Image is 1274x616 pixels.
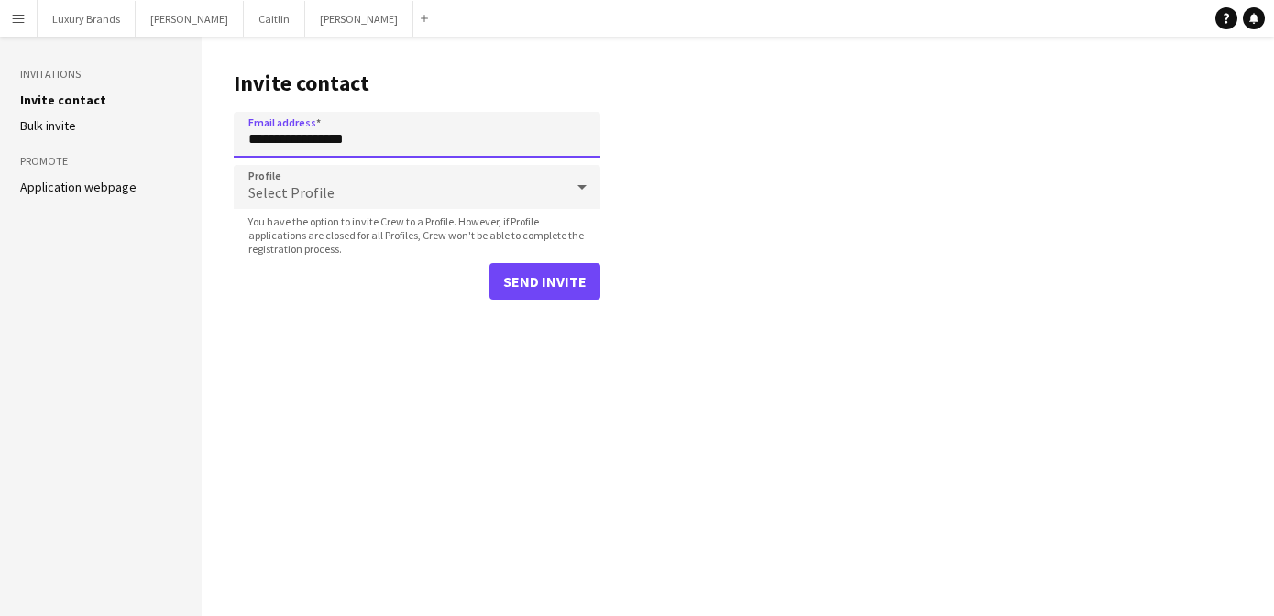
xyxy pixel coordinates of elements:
a: Bulk invite [20,117,76,134]
button: Send invite [489,263,600,300]
button: [PERSON_NAME] [136,1,244,37]
button: Luxury Brands [38,1,136,37]
button: Caitlin [244,1,305,37]
button: [PERSON_NAME] [305,1,413,37]
span: Select Profile [248,183,335,202]
a: Application webpage [20,179,137,195]
a: Invite contact [20,92,106,108]
h1: Invite contact [234,70,600,97]
h3: Promote [20,153,181,170]
span: You have the option to invite Crew to a Profile. However, if Profile applications are closed for ... [234,214,600,256]
h3: Invitations [20,66,181,82]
